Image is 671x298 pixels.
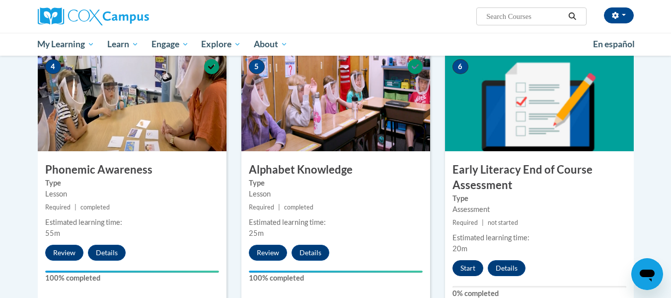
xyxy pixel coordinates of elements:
[604,7,634,23] button: Account Settings
[593,39,635,49] span: En español
[249,271,423,273] div: Your progress
[247,33,294,56] a: About
[45,245,83,261] button: Review
[45,271,219,273] div: Your progress
[284,203,313,211] span: completed
[23,33,649,56] div: Main menu
[452,260,483,276] button: Start
[45,217,219,228] div: Estimated learning time:
[75,203,76,211] span: |
[241,52,430,151] img: Course Image
[278,203,280,211] span: |
[249,189,423,199] div: Lesson
[254,38,288,50] span: About
[249,217,423,228] div: Estimated learning time:
[631,258,663,290] iframe: Button to launch messaging window
[445,162,634,193] h3: Early Literacy End of Course Assessment
[88,245,126,261] button: Details
[38,7,149,25] img: Cox Campus
[452,219,478,226] span: Required
[241,162,430,178] h3: Alphabet Knowledge
[45,273,219,284] label: 100% completed
[38,7,226,25] a: Cox Campus
[37,38,94,50] span: My Learning
[45,59,61,74] span: 4
[452,232,626,243] div: Estimated learning time:
[292,245,329,261] button: Details
[45,203,71,211] span: Required
[195,33,247,56] a: Explore
[485,10,565,22] input: Search Courses
[488,260,525,276] button: Details
[488,219,518,226] span: not started
[45,178,219,189] label: Type
[31,33,101,56] a: My Learning
[452,204,626,215] div: Assessment
[201,38,241,50] span: Explore
[249,59,265,74] span: 5
[482,219,484,226] span: |
[249,229,264,237] span: 25m
[45,229,60,237] span: 55m
[45,189,219,199] div: Lesson
[249,178,423,189] label: Type
[107,38,139,50] span: Learn
[452,59,468,74] span: 6
[249,245,287,261] button: Review
[249,273,423,284] label: 100% completed
[101,33,145,56] a: Learn
[452,193,626,204] label: Type
[445,52,634,151] img: Course Image
[145,33,195,56] a: Engage
[249,203,274,211] span: Required
[38,162,226,178] h3: Phonemic Awareness
[80,203,110,211] span: completed
[38,52,226,151] img: Course Image
[587,34,641,55] a: En español
[151,38,189,50] span: Engage
[565,10,580,22] button: Search
[452,244,467,253] span: 20m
